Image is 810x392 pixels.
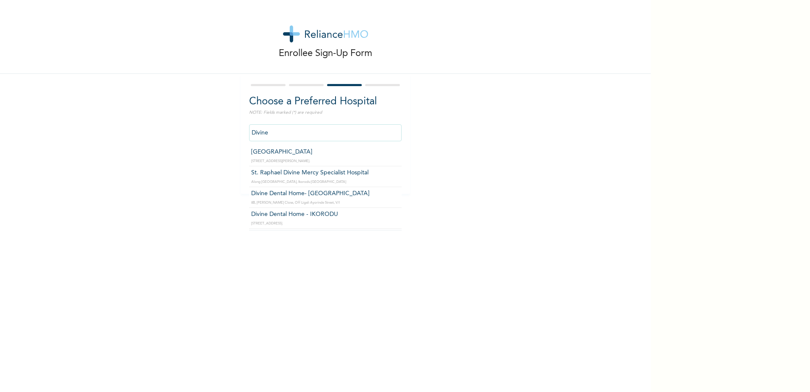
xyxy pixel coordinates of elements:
[249,124,402,141] input: Search by name, address or governorate
[251,148,399,157] p: [GEOGRAPHIC_DATA]
[251,168,399,177] p: St. Raphael Divine Mercy Specialist Hospital
[251,200,399,205] p: 8B, [PERSON_NAME] Close, Off Ligali Ayorinde Street, V/I
[251,221,399,226] p: [STREET_ADDRESS].
[251,210,399,219] p: Divine Dental Home - IKORODU
[249,109,402,116] p: NOTE: Fields marked (*) are required
[251,179,399,185] p: Along [GEOGRAPHIC_DATA], Ikorodu [GEOGRAPHIC_DATA]
[251,159,399,164] p: [STREET_ADDRESS][PERSON_NAME].
[283,25,368,42] img: logo
[279,47,372,61] p: Enrollee Sign-Up Form
[249,94,402,109] h2: Choose a Preferred Hospital
[251,189,399,198] p: Divine Dental Home- [GEOGRAPHIC_DATA]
